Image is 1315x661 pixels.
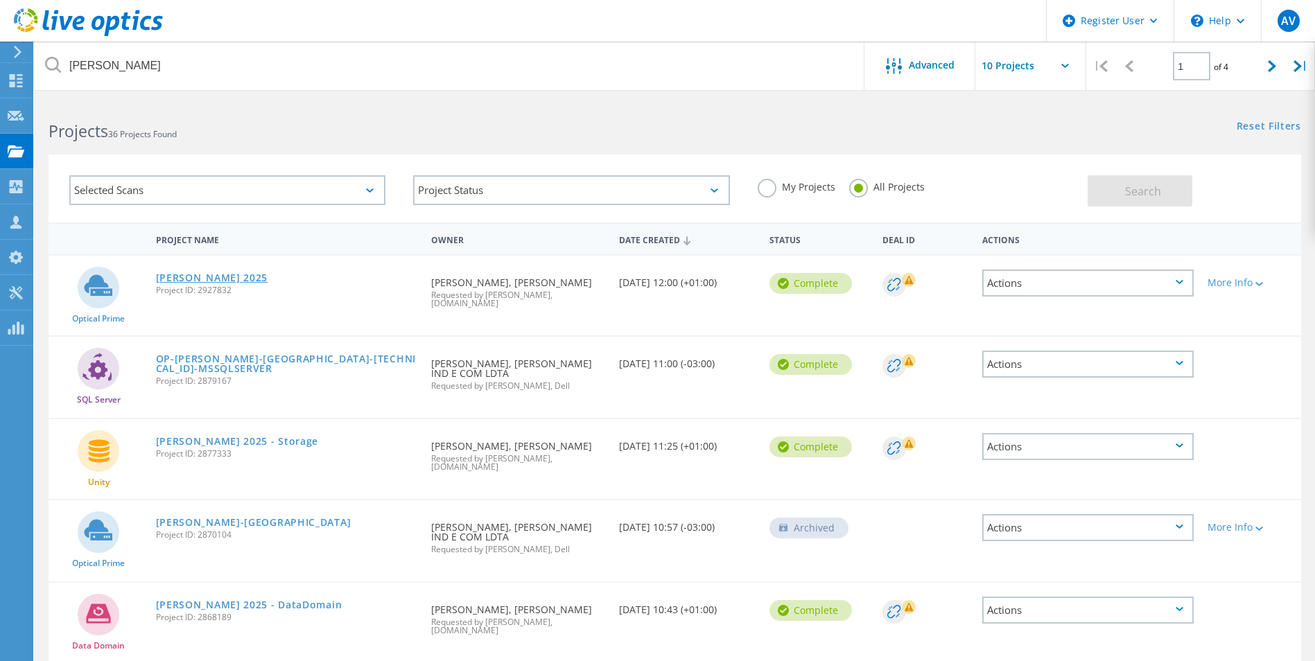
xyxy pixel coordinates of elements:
span: Project ID: 2927832 [156,286,418,294]
div: Project Status [413,175,729,205]
span: Requested by [PERSON_NAME], Dell [431,545,605,554]
div: Actions [982,597,1194,624]
div: | [1287,42,1315,91]
div: Archived [769,518,848,538]
div: More Info [1208,522,1294,532]
a: OP-[PERSON_NAME]-[GEOGRAPHIC_DATA]-[TECHNICAL_ID]-MSSQLSERVER [156,354,418,373]
div: [DATE] 10:43 (+01:00) [612,583,763,628]
span: Project ID: 2870104 [156,531,418,539]
span: of 4 [1214,61,1228,73]
div: | [1086,42,1115,91]
span: Unity [88,478,110,486]
a: [PERSON_NAME] 2025 [156,273,268,283]
span: AV [1281,15,1296,26]
button: Search [1088,175,1192,206]
label: My Projects [758,179,835,192]
span: Search [1125,184,1161,199]
span: Data Domain [72,642,125,650]
div: Complete [769,354,852,375]
div: Deal Id [876,226,976,252]
span: Requested by [PERSON_NAME], [DOMAIN_NAME] [431,291,605,308]
div: [DATE] 12:00 (+01:00) [612,256,763,301]
div: [PERSON_NAME], [PERSON_NAME] [424,583,612,649]
a: [PERSON_NAME] 2025 - DataDomain [156,600,342,610]
div: Actions [982,514,1194,541]
svg: \n [1191,15,1203,27]
a: Live Optics Dashboard [14,29,163,39]
div: Actions [982,433,1194,460]
div: Actions [975,226,1201,252]
div: Actions [982,270,1194,297]
span: Project ID: 2877333 [156,450,418,458]
a: [PERSON_NAME] 2025 - Storage [156,437,319,446]
div: [DATE] 11:00 (-03:00) [612,337,763,382]
div: Complete [769,273,852,294]
div: [DATE] 10:57 (-03:00) [612,500,763,546]
div: Complete [769,600,852,621]
div: [PERSON_NAME], [PERSON_NAME] [424,256,612,321]
b: Projects [49,120,108,142]
input: Search projects by name, owner, ID, company, etc [35,42,865,90]
div: More Info [1208,278,1294,288]
div: [DATE] 11:25 (+01:00) [612,419,763,465]
span: Requested by [PERSON_NAME], [DOMAIN_NAME] [431,455,605,471]
div: Actions [982,351,1194,378]
span: Optical Prime [72,559,125,567]
div: Selected Scans [69,175,385,205]
span: Requested by [PERSON_NAME], [DOMAIN_NAME] [431,618,605,635]
div: Project Name [149,226,425,252]
span: Project ID: 2879167 [156,377,418,385]
a: Reset Filters [1237,121,1301,133]
div: [PERSON_NAME], [PERSON_NAME] [424,419,612,485]
a: [PERSON_NAME]-[GEOGRAPHIC_DATA] [156,518,351,527]
div: [PERSON_NAME], [PERSON_NAME] IND E COM LDTA [424,337,612,404]
div: Date Created [612,226,763,252]
span: 36 Projects Found [108,128,177,140]
span: Project ID: 2868189 [156,613,418,622]
span: Advanced [909,60,955,70]
span: SQL Server [77,396,121,404]
div: Owner [424,226,612,252]
span: Optical Prime [72,315,125,323]
span: Requested by [PERSON_NAME], Dell [431,382,605,390]
div: [PERSON_NAME], [PERSON_NAME] IND E COM LDTA [424,500,612,567]
label: All Projects [849,179,925,192]
div: Status [763,226,876,252]
div: Complete [769,437,852,457]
